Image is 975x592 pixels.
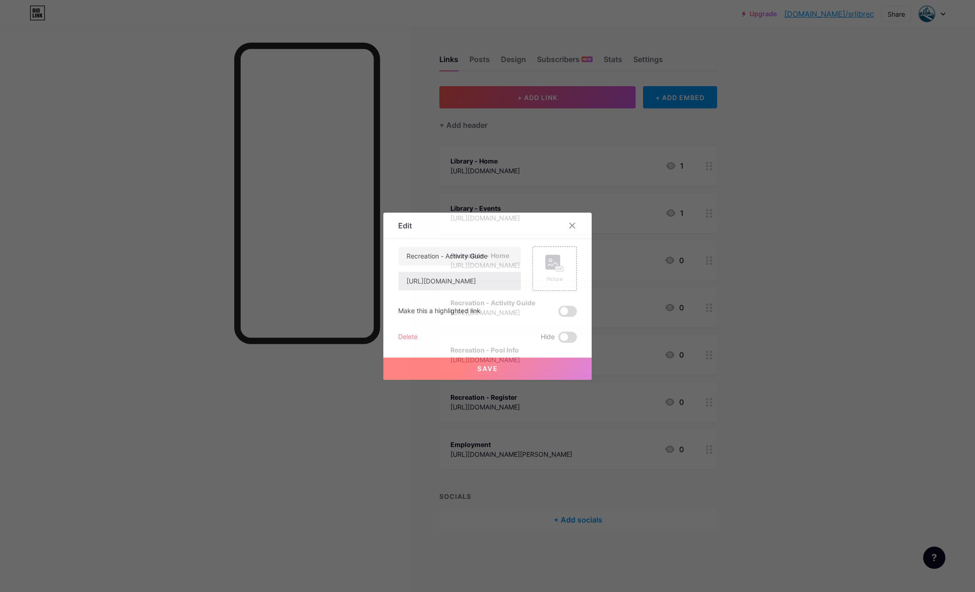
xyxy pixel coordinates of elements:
div: Picture [545,276,564,283]
input: URL [399,272,521,290]
span: Save [477,365,498,372]
div: Edit [398,220,412,231]
div: Make this a highlighted link [398,306,481,317]
input: Title [399,247,521,265]
div: Delete [398,332,418,343]
span: Hide [541,332,555,343]
button: Save [383,358,592,380]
